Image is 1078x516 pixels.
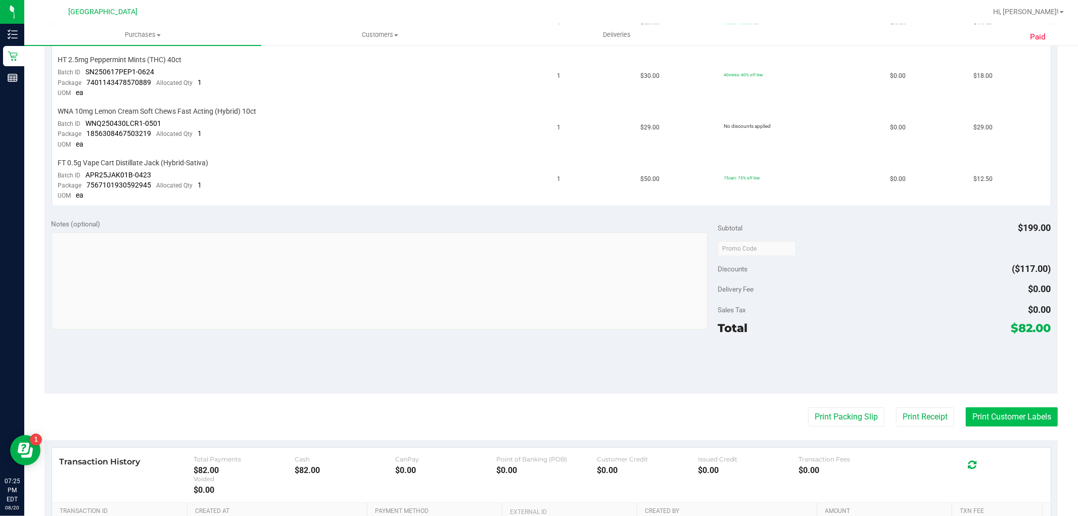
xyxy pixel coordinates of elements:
a: Created At [195,507,363,515]
span: Deliveries [589,30,644,39]
inline-svg: Reports [8,73,18,83]
span: No discounts applied [724,123,771,129]
span: $30.00 [640,71,660,81]
span: 1 [557,123,561,132]
span: $18.00 [973,71,993,81]
span: FT 0.5g Vape Cart Distillate Jack (Hybrid-Sativa) [58,158,209,168]
span: 1 [198,129,202,137]
a: Deliveries [498,24,735,45]
div: Cash [295,455,395,463]
div: $0.00 [496,465,597,475]
a: Txn Fee [960,507,1039,515]
span: ($117.00) [1012,263,1051,274]
span: $0.00 [890,123,906,132]
span: ea [76,88,84,97]
a: Customers [261,24,498,45]
iframe: Resource center unread badge [30,434,42,446]
span: Allocated Qty [157,130,193,137]
div: Issued Credit [698,455,799,463]
a: Created By [645,507,813,515]
span: UOM [58,192,71,199]
div: Total Payments [194,455,294,463]
span: 1856308467503219 [87,129,152,137]
span: Package [58,182,82,189]
span: ea [76,140,84,148]
span: Paid [1030,31,1046,43]
span: Batch ID [58,120,81,127]
span: SN250617PEP1-0624 [86,68,155,76]
p: 08/20 [5,504,20,511]
span: Allocated Qty [157,79,193,86]
div: $0.00 [597,465,697,475]
span: $12.50 [973,174,993,184]
span: 75cart: 75% off line [724,175,760,180]
span: Purchases [24,30,261,39]
span: Sales Tax [718,306,746,314]
div: $0.00 [194,485,294,495]
span: $0.00 [890,174,906,184]
a: Payment Method [375,507,498,515]
iframe: Resource center [10,435,40,465]
span: UOM [58,141,71,148]
span: [GEOGRAPHIC_DATA] [69,8,138,16]
div: Point of Banking (POB) [496,455,597,463]
p: 07:25 PM EDT [5,477,20,504]
div: Customer Credit [597,455,697,463]
span: WNA 10mg Lemon Cream Soft Chews Fast Acting (Hybrid) 10ct [58,107,257,116]
div: Voided [194,475,294,483]
span: $0.00 [890,71,906,81]
span: Batch ID [58,69,81,76]
a: Purchases [24,24,261,45]
span: Delivery Fee [718,285,754,293]
span: WNQ250430LCR1-0501 [86,119,162,127]
span: $82.00 [1011,321,1051,335]
button: Print Customer Labels [966,407,1058,427]
span: 1 [557,174,561,184]
div: $82.00 [295,465,395,475]
span: HT 2.5mg Peppermint Mints (THC) 40ct [58,55,182,65]
button: Print Receipt [896,407,954,427]
a: Transaction ID [60,507,183,515]
span: UOM [58,89,71,97]
span: $0.00 [1028,304,1051,315]
span: 1 [557,71,561,81]
span: $29.00 [640,123,660,132]
inline-svg: Inventory [8,29,18,39]
span: Customers [262,30,498,39]
button: Print Packing Slip [808,407,884,427]
span: 7401143478570889 [87,78,152,86]
span: APR25JAK01B-0423 [86,171,152,179]
span: $50.00 [640,174,660,184]
a: Amount [825,507,949,515]
span: $29.00 [973,123,993,132]
inline-svg: Retail [8,51,18,61]
span: 40mints: 40% off line [724,72,763,77]
div: $0.00 [799,465,899,475]
div: $82.00 [194,465,294,475]
span: Package [58,79,82,86]
span: $0.00 [1028,284,1051,294]
span: 1 [198,181,202,189]
span: 7567101930592945 [87,181,152,189]
span: Discounts [718,260,747,278]
span: 1 [198,78,202,86]
span: ea [76,191,84,199]
span: Batch ID [58,172,81,179]
span: Allocated Qty [157,182,193,189]
span: Hi, [PERSON_NAME]! [993,8,1059,16]
span: Total [718,321,747,335]
input: Promo Code [718,241,796,256]
span: Package [58,130,82,137]
span: Subtotal [718,224,742,232]
div: CanPay [395,455,496,463]
span: Notes (optional) [52,220,101,228]
div: $0.00 [698,465,799,475]
div: Transaction Fees [799,455,899,463]
span: $199.00 [1018,222,1051,233]
div: $0.00 [395,465,496,475]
